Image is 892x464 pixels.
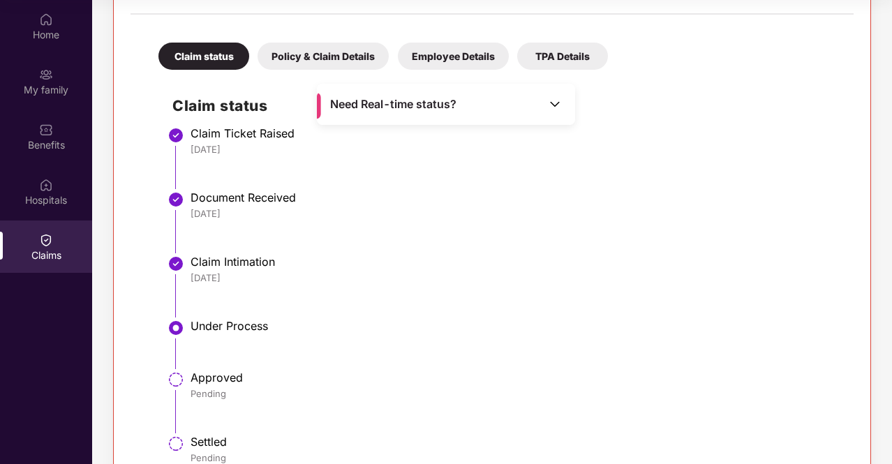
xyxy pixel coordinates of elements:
img: svg+xml;base64,PHN2ZyBpZD0iQmVuZWZpdHMiIHhtbG5zPSJodHRwOi8vd3d3LnczLm9yZy8yMDAwL3N2ZyIgd2lkdGg9Ij... [39,123,53,137]
span: Need Real-time status? [330,97,456,112]
img: svg+xml;base64,PHN2ZyBpZD0iU3RlcC1BY3RpdmUtMzJ4MzIiIHhtbG5zPSJodHRwOi8vd3d3LnczLm9yZy8yMDAwL3N2Zy... [168,320,184,336]
img: svg+xml;base64,PHN2ZyBpZD0iSG9tZSIgeG1sbnM9Imh0dHA6Ly93d3cudzMub3JnLzIwMDAvc3ZnIiB3aWR0aD0iMjAiIG... [39,13,53,27]
div: Under Process [191,319,840,333]
div: TPA Details [517,43,608,70]
div: Pending [191,451,840,464]
img: svg+xml;base64,PHN2ZyBpZD0iU3RlcC1Eb25lLTMyeDMyIiB4bWxucz0iaHR0cDovL3d3dy53My5vcmcvMjAwMC9zdmciIH... [168,127,184,144]
div: Document Received [191,190,840,204]
img: Toggle Icon [548,97,562,111]
img: svg+xml;base64,PHN2ZyBpZD0iU3RlcC1QZW5kaW5nLTMyeDMyIiB4bWxucz0iaHR0cDovL3d3dy53My5vcmcvMjAwMC9zdm... [168,371,184,388]
img: svg+xml;base64,PHN2ZyBpZD0iU3RlcC1QZW5kaW5nLTMyeDMyIiB4bWxucz0iaHR0cDovL3d3dy53My5vcmcvMjAwMC9zdm... [168,435,184,452]
div: [DATE] [191,207,840,220]
div: Claim Ticket Raised [191,126,840,140]
div: Claim Intimation [191,255,840,269]
img: svg+xml;base64,PHN2ZyBpZD0iQ2xhaW0iIHhtbG5zPSJodHRwOi8vd3d3LnczLm9yZy8yMDAwL3N2ZyIgd2lkdGg9IjIwIi... [39,233,53,247]
div: Settled [191,435,840,449]
img: svg+xml;base64,PHN2ZyBpZD0iSG9zcGl0YWxzIiB4bWxucz0iaHR0cDovL3d3dy53My5vcmcvMjAwMC9zdmciIHdpZHRoPS... [39,178,53,192]
h2: Claim status [172,94,840,117]
div: Employee Details [398,43,509,70]
img: svg+xml;base64,PHN2ZyBpZD0iU3RlcC1Eb25lLTMyeDMyIiB4bWxucz0iaHR0cDovL3d3dy53My5vcmcvMjAwMC9zdmciIH... [168,191,184,208]
div: Policy & Claim Details [258,43,389,70]
div: Approved [191,371,840,384]
div: [DATE] [191,271,840,284]
div: Claim status [158,43,249,70]
div: [DATE] [191,143,840,156]
img: svg+xml;base64,PHN2ZyB3aWR0aD0iMjAiIGhlaWdodD0iMjAiIHZpZXdCb3g9IjAgMCAyMCAyMCIgZmlsbD0ibm9uZSIgeG... [39,68,53,82]
div: Pending [191,387,840,400]
img: svg+xml;base64,PHN2ZyBpZD0iU3RlcC1Eb25lLTMyeDMyIiB4bWxucz0iaHR0cDovL3d3dy53My5vcmcvMjAwMC9zdmciIH... [168,255,184,272]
